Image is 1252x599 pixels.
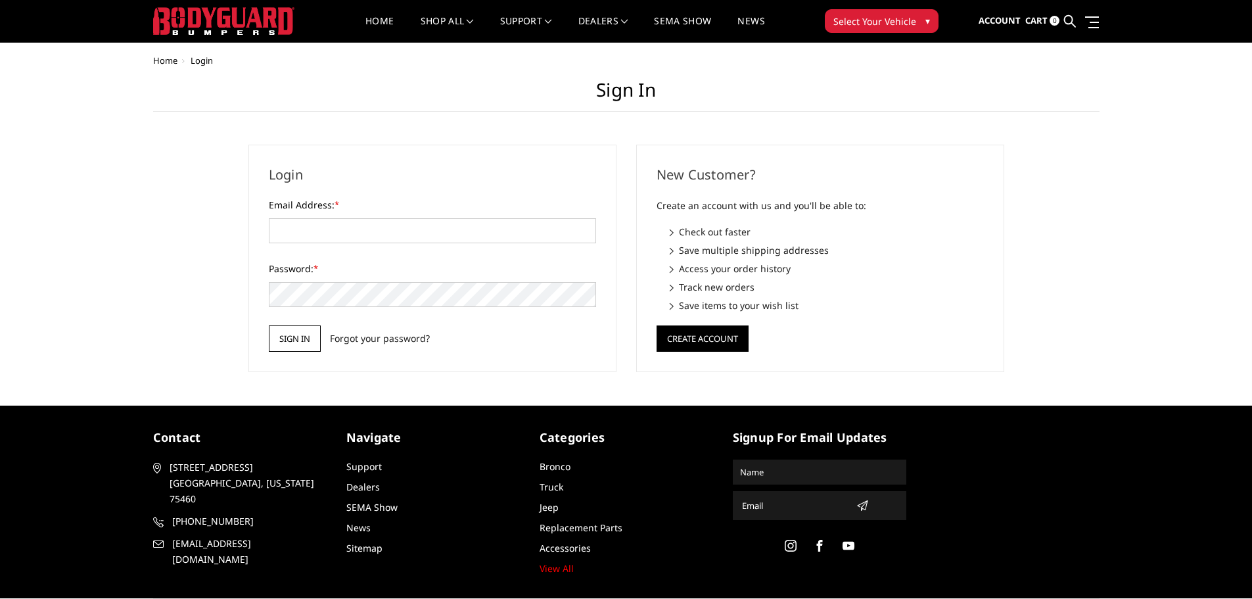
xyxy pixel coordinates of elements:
a: [PHONE_NUMBER] [153,514,327,529]
span: [STREET_ADDRESS] [GEOGRAPHIC_DATA], [US_STATE] 75460 [170,460,322,507]
li: Access your order history [670,262,984,276]
a: Dealers [578,16,628,42]
h5: Navigate [346,429,520,446]
li: Track new orders [670,280,984,294]
label: Password: [269,262,596,276]
a: Truck [540,481,563,493]
label: Email Address: [269,198,596,212]
h5: Categories [540,429,713,446]
span: Account [979,14,1021,26]
a: Sitemap [346,542,383,554]
span: Select Your Vehicle [833,14,916,28]
a: Accessories [540,542,591,554]
a: Home [365,16,394,42]
a: News [737,16,764,42]
a: shop all [421,16,474,42]
span: ▾ [925,14,930,28]
span: Login [191,55,213,66]
h5: contact [153,429,327,446]
button: Select Your Vehicle [825,9,939,33]
button: Create Account [657,325,749,352]
iframe: Chat Widget [1186,536,1252,599]
h2: Login [269,165,596,185]
input: Name [735,462,904,483]
a: News [346,521,371,534]
a: [EMAIL_ADDRESS][DOMAIN_NAME] [153,536,327,567]
a: View All [540,562,574,575]
span: 0 [1050,16,1059,26]
h5: signup for email updates [733,429,906,446]
p: Create an account with us and you'll be able to: [657,198,984,214]
input: Email [737,495,851,516]
a: Dealers [346,481,380,493]
a: Forgot your password? [330,331,430,345]
li: Save items to your wish list [670,299,984,312]
h1: Sign in [153,79,1100,112]
span: [PHONE_NUMBER] [172,514,325,529]
span: Cart [1025,14,1048,26]
a: Support [346,460,382,473]
a: Jeep [540,501,559,514]
a: Replacement Parts [540,521,622,534]
a: Create Account [657,331,749,343]
a: SEMA Show [654,16,711,42]
img: BODYGUARD BUMPERS [153,7,294,35]
a: Support [500,16,552,42]
a: Home [153,55,177,66]
a: SEMA Show [346,501,398,514]
h2: New Customer? [657,165,984,185]
input: Sign in [269,325,321,352]
span: [EMAIL_ADDRESS][DOMAIN_NAME] [172,536,325,567]
li: Check out faster [670,225,984,239]
a: Cart 0 [1025,3,1059,39]
a: Account [979,3,1021,39]
li: Save multiple shipping addresses [670,243,984,257]
a: Bronco [540,460,570,473]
